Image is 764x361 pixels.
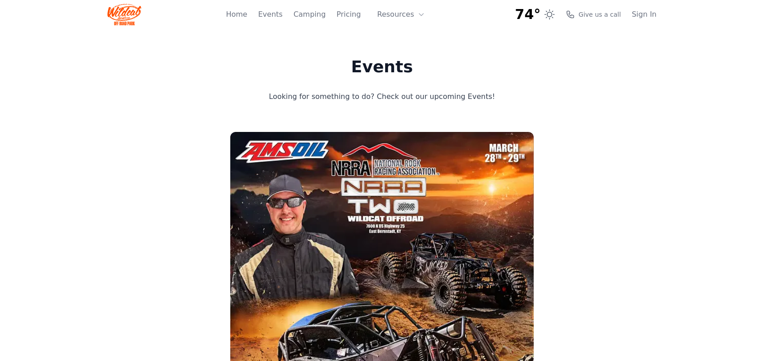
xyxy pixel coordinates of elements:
a: Give us a call [566,10,621,19]
span: 74° [515,6,541,23]
a: Home [226,9,247,20]
img: Wildcat Logo [107,4,141,25]
a: Pricing [336,9,361,20]
a: Events [258,9,283,20]
h1: Events [233,58,531,76]
p: Looking for something to do? Check out our upcoming Events! [233,90,531,103]
button: Resources [372,5,430,23]
a: Sign In [632,9,657,20]
span: Give us a call [578,10,621,19]
a: Camping [293,9,326,20]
